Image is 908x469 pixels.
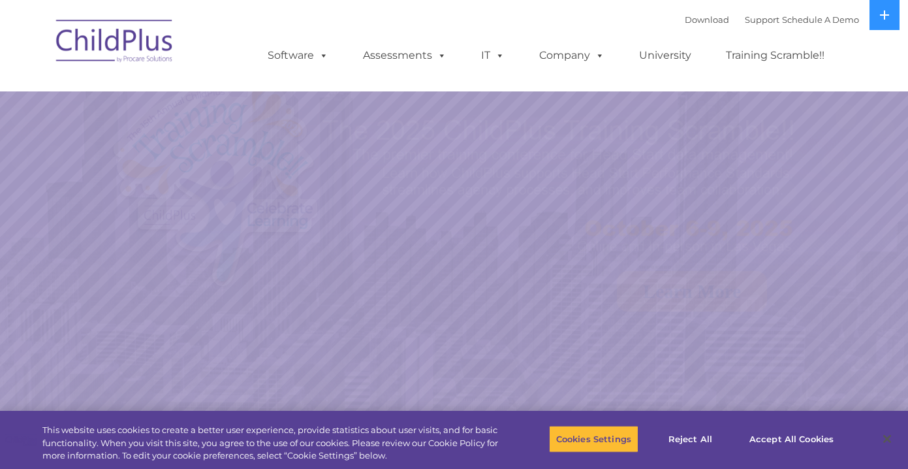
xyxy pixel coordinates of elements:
[713,42,838,69] a: Training Scramble!!
[468,42,518,69] a: IT
[650,425,731,453] button: Reject All
[549,425,638,453] button: Cookies Settings
[42,424,499,462] div: This website uses cookies to create a better user experience, provide statistics about user visit...
[526,42,618,69] a: Company
[617,271,767,312] a: Learn More
[742,425,841,453] button: Accept All Cookies
[626,42,704,69] a: University
[685,14,859,25] font: |
[782,14,859,25] a: Schedule A Demo
[873,425,901,453] button: Close
[50,10,180,76] img: ChildPlus by Procare Solutions
[350,42,460,69] a: Assessments
[745,14,779,25] a: Support
[685,14,729,25] a: Download
[255,42,341,69] a: Software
